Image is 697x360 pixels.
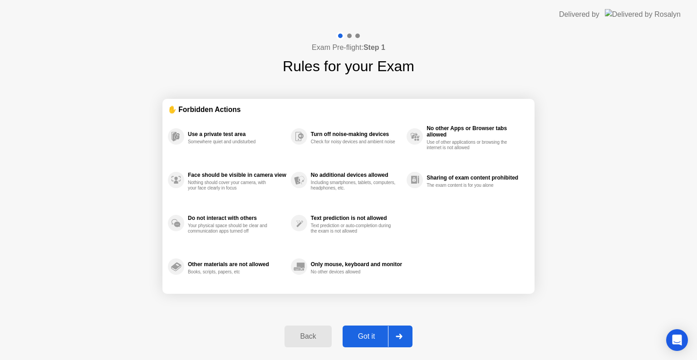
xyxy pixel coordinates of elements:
[188,269,274,275] div: Books, scripts, papers, etc
[283,55,414,77] h1: Rules for your Exam
[666,329,688,351] div: Open Intercom Messenger
[343,326,412,347] button: Got it
[188,172,286,178] div: Face should be visible in camera view
[188,261,286,268] div: Other materials are not allowed
[427,175,525,181] div: Sharing of exam content prohibited
[188,131,286,137] div: Use a private test area
[287,332,329,341] div: Back
[188,223,274,234] div: Your physical space should be clear and communication apps turned off
[311,215,402,221] div: Text prediction is not allowed
[427,125,525,138] div: No other Apps or Browser tabs allowed
[285,326,331,347] button: Back
[363,44,385,51] b: Step 1
[311,172,402,178] div: No additional devices allowed
[559,9,599,20] div: Delivered by
[311,223,397,234] div: Text prediction or auto-completion during the exam is not allowed
[168,104,529,115] div: ✋ Forbidden Actions
[188,180,274,191] div: Nothing should cover your camera, with your face clearly in focus
[311,131,402,137] div: Turn off noise-making devices
[188,215,286,221] div: Do not interact with others
[311,261,402,268] div: Only mouse, keyboard and monitor
[312,42,385,53] h4: Exam Pre-flight:
[427,140,512,151] div: Use of other applications or browsing the internet is not allowed
[311,139,397,145] div: Check for noisy devices and ambient noise
[427,183,512,188] div: The exam content is for you alone
[311,180,397,191] div: Including smartphones, tablets, computers, headphones, etc.
[345,332,388,341] div: Got it
[188,139,274,145] div: Somewhere quiet and undisturbed
[605,9,681,19] img: Delivered by Rosalyn
[311,269,397,275] div: No other devices allowed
